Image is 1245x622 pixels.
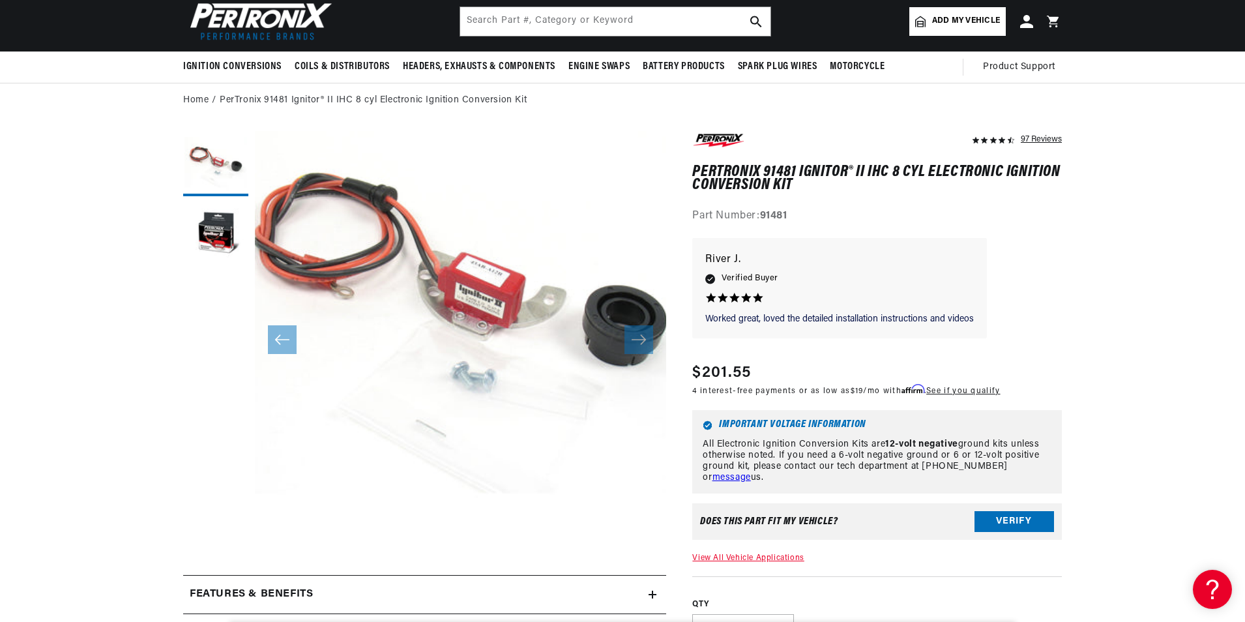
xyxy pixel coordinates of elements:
[183,576,666,614] summary: Features & Benefits
[692,208,1062,225] div: Part Number:
[692,554,804,562] a: View All Vehicle Applications
[700,516,838,527] div: Does This part fit My vehicle?
[703,439,1051,483] p: All Electronic Ignition Conversion Kits are ground kits unless otherwise noted. If you need a 6-v...
[183,93,1062,108] nav: breadcrumbs
[932,15,1000,27] span: Add my vehicle
[722,271,778,286] span: Verified Buyer
[974,511,1054,532] button: Verify
[295,60,390,74] span: Coils & Distributors
[738,60,817,74] span: Spark Plug Wires
[460,7,770,36] input: Search Part #, Category or Keyword
[742,7,770,36] button: search button
[692,385,1000,397] p: 4 interest-free payments or as low as /mo with .
[712,473,751,482] a: message
[823,52,891,82] summary: Motorcycle
[562,52,636,82] summary: Engine Swaps
[288,52,396,82] summary: Coils & Distributors
[268,325,297,354] button: Slide left
[731,52,824,82] summary: Spark Plug Wires
[909,7,1006,36] a: Add my vehicle
[705,313,974,326] p: Worked great, loved the detailed installation instructions and videos
[624,325,653,354] button: Slide right
[885,439,958,449] strong: 12-volt negative
[183,203,248,268] button: Load image 2 in gallery view
[983,60,1055,74] span: Product Support
[183,93,209,108] a: Home
[705,251,974,269] p: River J.
[183,52,288,82] summary: Ignition Conversions
[983,52,1062,83] summary: Product Support
[926,387,1000,395] a: See if you qualify - Learn more about Affirm Financing (opens in modal)
[183,131,666,549] media-gallery: Gallery Viewer
[703,421,1051,430] h6: Important Voltage Information
[643,60,725,74] span: Battery Products
[636,52,731,82] summary: Battery Products
[568,60,630,74] span: Engine Swaps
[760,211,787,221] strong: 91481
[830,60,885,74] span: Motorcycle
[692,361,751,385] span: $201.55
[183,131,248,196] button: Load image 1 in gallery view
[1021,131,1062,147] div: 97 Reviews
[190,586,313,603] h2: Features & Benefits
[396,52,562,82] summary: Headers, Exhausts & Components
[692,599,1062,610] label: QTY
[692,166,1062,192] h1: PerTronix 91481 Ignitor® II IHC 8 cyl Electronic Ignition Conversion Kit
[183,60,282,74] span: Ignition Conversions
[901,384,924,394] span: Affirm
[851,387,864,395] span: $19
[220,93,527,108] a: PerTronix 91481 Ignitor® II IHC 8 cyl Electronic Ignition Conversion Kit
[403,60,555,74] span: Headers, Exhausts & Components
